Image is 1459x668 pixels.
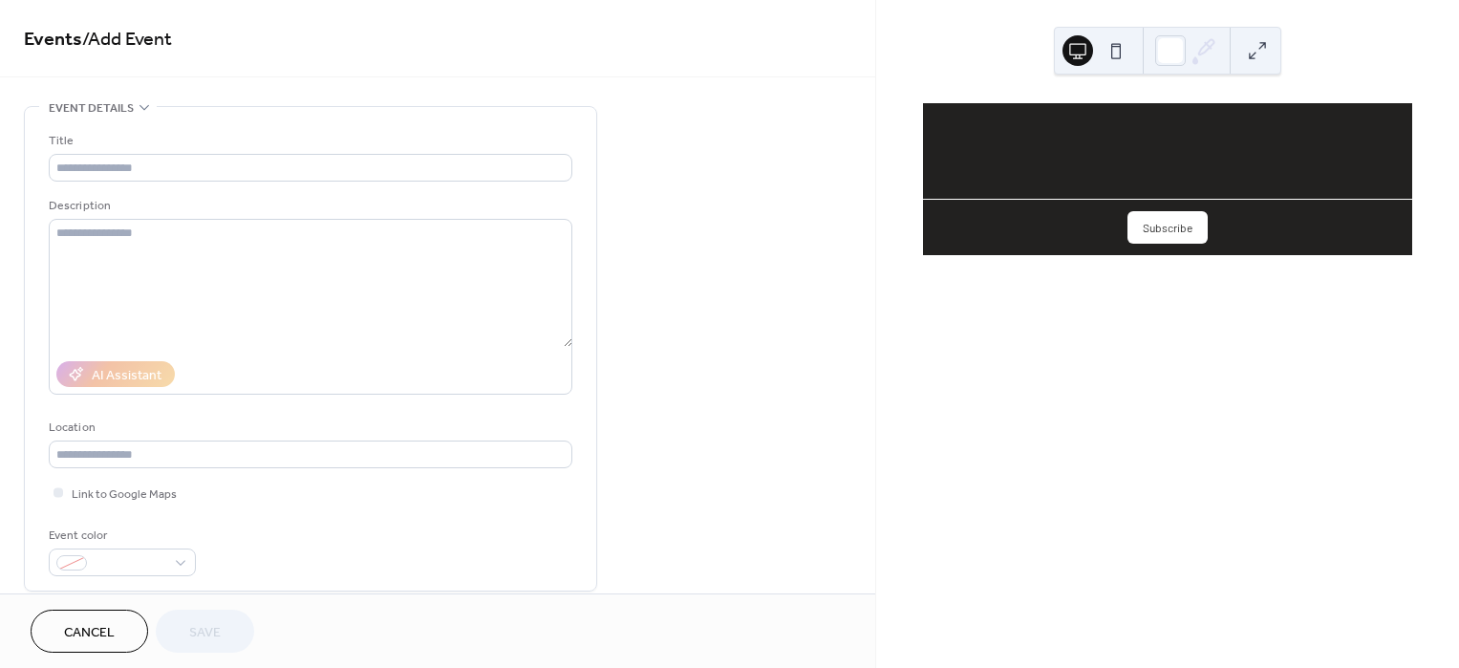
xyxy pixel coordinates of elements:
div: Location [49,418,569,438]
button: Cancel [31,610,148,653]
div: Title [49,131,569,151]
span: Event details [49,98,134,119]
div: Event color [49,526,192,546]
span: Link to Google Maps [72,485,177,505]
a: Events [24,21,82,58]
span: Cancel [64,623,115,643]
button: Subscribe [1127,211,1208,244]
span: / Add Event [82,21,172,58]
div: Description [49,196,569,216]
